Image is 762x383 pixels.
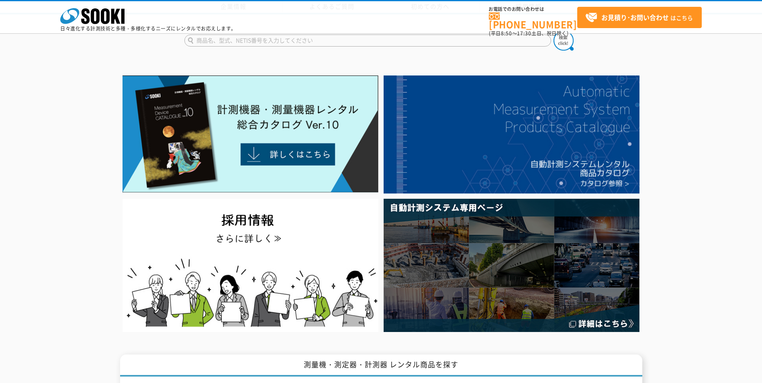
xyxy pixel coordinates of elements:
input: 商品名、型式、NETIS番号を入力してください [184,35,551,47]
img: btn_search.png [554,31,574,51]
img: 自動計測システムカタログ [384,75,639,194]
span: お電話でのお問い合わせは [489,7,577,12]
img: SOOKI recruit [123,199,378,332]
strong: お見積り･お問い合わせ [601,12,669,22]
h1: 測量機・測定器・計測器 レンタル商品を探す [120,354,642,377]
span: 17:30 [517,30,531,37]
img: Catalog Ver10 [123,75,378,193]
span: 8:50 [501,30,512,37]
img: 自動計測システム専用ページ [384,199,639,332]
span: はこちら [585,12,693,24]
a: [PHONE_NUMBER] [489,12,577,29]
span: (平日 ～ 土日、祝日除く) [489,30,568,37]
a: お見積り･お問い合わせはこちら [577,7,702,28]
p: 日々進化する計測技術と多種・多様化するニーズにレンタルでお応えします。 [60,26,236,31]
